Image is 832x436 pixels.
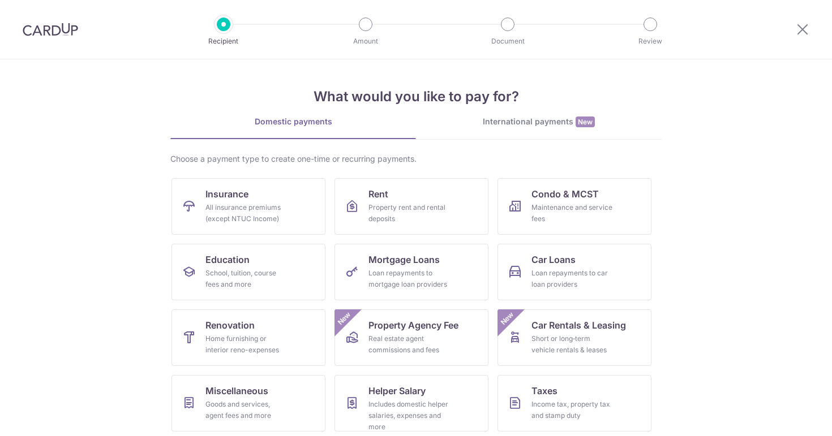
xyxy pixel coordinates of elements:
span: Helper Salary [368,384,426,398]
span: Insurance [205,187,248,201]
a: Property Agency FeeReal estate agent commissions and feesNew [334,309,488,366]
a: Condo & MCSTMaintenance and service fees [498,178,651,235]
div: Goods and services, agent fees and more [205,399,287,421]
a: Car LoansLoan repayments to car loan providers [498,244,651,300]
a: RentProperty rent and rental deposits [334,178,488,235]
div: Income tax, property tax and stamp duty [531,399,613,421]
a: Car Rentals & LeasingShort or long‑term vehicle rentals & leasesNew [498,309,651,366]
h4: What would you like to pay for? [170,87,662,107]
p: Recipient [182,36,265,47]
div: Short or long‑term vehicle rentals & leases [531,333,613,356]
p: Document [466,36,550,47]
span: Taxes [531,384,557,398]
div: Choose a payment type to create one-time or recurring payments. [170,153,662,165]
span: Property Agency Fee [368,318,458,332]
div: Loan repayments to mortgage loan providers [368,267,450,290]
a: MiscellaneousGoods and services, agent fees and more [171,375,325,431]
span: New [498,309,517,328]
span: Mortgage Loans [368,253,440,266]
p: Amount [324,36,408,47]
div: Loan repayments to car loan providers [531,267,613,290]
a: RenovationHome furnishing or interior reno-expenses [171,309,325,366]
div: Maintenance and service fees [531,202,613,225]
span: Condo & MCST [531,187,599,201]
a: Mortgage LoansLoan repayments to mortgage loan providers [334,244,488,300]
div: Includes domestic helper salaries, expenses and more [368,399,450,433]
span: New [335,309,354,328]
a: InsuranceAll insurance premiums (except NTUC Income) [171,178,325,235]
span: New [576,116,595,127]
span: Miscellaneous [205,384,268,398]
div: Domestic payments [170,116,416,127]
a: TaxesIncome tax, property tax and stamp duty [498,375,651,431]
img: CardUp [23,23,78,36]
iframe: Opens a widget where you can find more information [759,402,821,430]
p: Review [608,36,692,47]
span: Car Rentals & Leasing [531,318,626,332]
a: EducationSchool, tuition, course fees and more [171,244,325,300]
div: Home furnishing or interior reno-expenses [205,333,287,356]
div: School, tuition, course fees and more [205,267,287,290]
span: Car Loans [531,253,576,266]
span: Renovation [205,318,255,332]
div: International payments [416,116,662,128]
span: Education [205,253,250,266]
div: All insurance premiums (except NTUC Income) [205,202,287,225]
a: Helper SalaryIncludes domestic helper salaries, expenses and more [334,375,488,431]
span: Rent [368,187,388,201]
div: Property rent and rental deposits [368,202,450,225]
div: Real estate agent commissions and fees [368,333,450,356]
